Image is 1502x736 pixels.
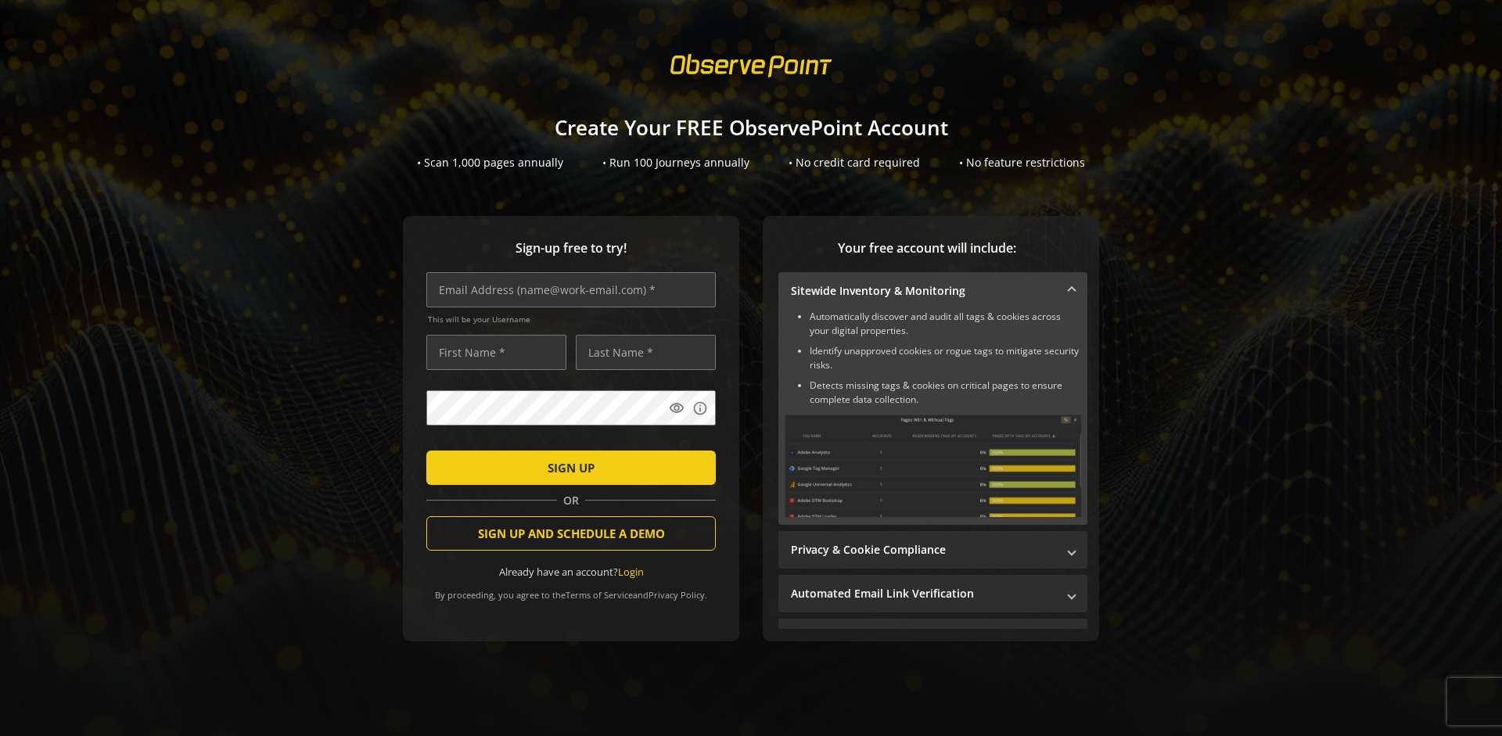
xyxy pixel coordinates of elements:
[785,415,1081,517] img: Sitewide Inventory & Monitoring
[810,379,1081,407] li: Detects missing tags & cookies on critical pages to ensure complete data collection.
[566,589,633,601] a: Terms of Service
[426,451,716,485] button: SIGN UP
[417,155,563,171] div: • Scan 1,000 pages annually
[426,239,716,257] span: Sign-up free to try!
[649,589,705,601] a: Privacy Policy
[426,335,566,370] input: First Name *
[778,239,1076,257] span: Your free account will include:
[778,272,1087,310] mat-expansion-panel-header: Sitewide Inventory & Monitoring
[778,619,1087,656] mat-expansion-panel-header: Performance Monitoring with Web Vitals
[548,454,595,482] span: SIGN UP
[602,155,749,171] div: • Run 100 Journeys annually
[426,565,716,580] div: Already have an account?
[478,519,665,548] span: SIGN UP AND SCHEDULE A DEMO
[959,155,1085,171] div: • No feature restrictions
[426,579,716,601] div: By proceeding, you agree to the and .
[791,542,1056,558] mat-panel-title: Privacy & Cookie Compliance
[557,493,585,508] span: OR
[426,516,716,551] button: SIGN UP AND SCHEDULE A DEMO
[791,283,1056,299] mat-panel-title: Sitewide Inventory & Monitoring
[791,586,1056,601] mat-panel-title: Automated Email Link Verification
[810,310,1081,338] li: Automatically discover and audit all tags & cookies across your digital properties.
[576,335,716,370] input: Last Name *
[669,400,685,416] mat-icon: visibility
[778,310,1087,525] div: Sitewide Inventory & Monitoring
[426,272,716,307] input: Email Address (name@work-email.com) *
[810,344,1081,372] li: Identify unapproved cookies or rogue tags to mitigate security risks.
[789,155,920,171] div: • No credit card required
[618,565,644,579] a: Login
[692,400,708,416] mat-icon: info
[778,531,1087,569] mat-expansion-panel-header: Privacy & Cookie Compliance
[428,314,716,325] span: This will be your Username
[778,575,1087,612] mat-expansion-panel-header: Automated Email Link Verification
